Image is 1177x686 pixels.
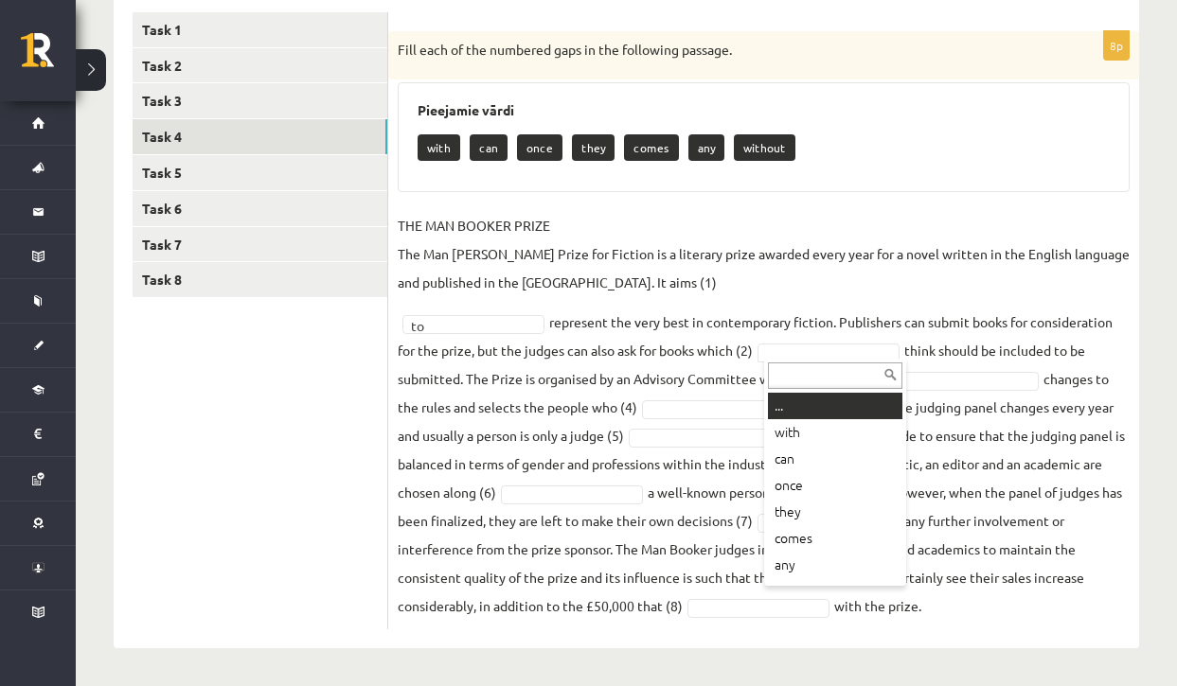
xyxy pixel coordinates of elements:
div: ... [768,393,902,419]
div: can [768,446,902,472]
div: comes [768,525,902,552]
div: any [768,552,902,578]
div: with [768,419,902,446]
div: they [768,499,902,525]
div: without [768,578,902,605]
div: once [768,472,902,499]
